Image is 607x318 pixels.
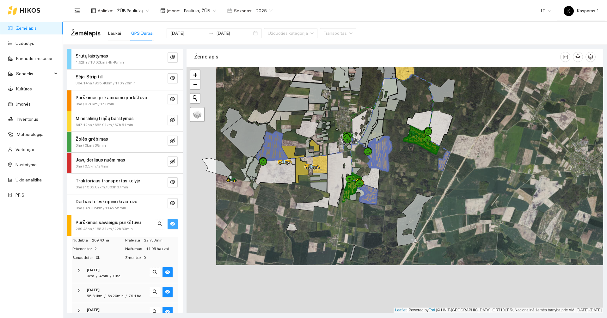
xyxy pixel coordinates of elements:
[170,180,175,186] span: eye-invisible
[125,246,146,252] span: Našumas
[168,177,178,187] button: eye-invisible
[92,237,125,243] span: 269.43 ha
[560,52,570,62] button: column-width
[76,226,133,232] span: 269.43ha / 188.31km / 22h 33min
[72,246,95,252] span: Priemonės
[67,215,183,236] div: Purškimas savaeigiu purkštuvu269.43ha / 188.31km / 22h 33minsearcheye
[190,80,200,89] a: Zoom out
[87,308,100,312] strong: [DATE]
[256,6,273,15] span: 2025
[87,288,100,292] strong: [DATE]
[74,8,80,14] span: menu-fold
[96,255,125,261] span: 0L
[170,55,175,61] span: eye-invisible
[152,270,157,276] span: search
[395,308,407,312] a: Leaflet
[126,294,127,298] span: /
[113,274,120,278] span: 0 ha
[67,90,183,111] div: Purškimas prikabinamu purkštuvu0ha / 0.78km / 1h 8mineye-invisible
[216,30,252,37] input: Pabaigos data
[193,80,197,88] span: −
[429,308,435,312] a: Esri
[152,289,157,295] span: search
[209,31,214,36] span: swap-right
[71,4,83,17] button: menu-fold
[561,54,570,59] span: column-width
[110,274,111,278] span: /
[170,76,175,82] span: eye-invisible
[16,86,32,91] a: Kultūros
[91,8,96,13] span: layout
[227,8,232,13] span: calendar
[72,255,96,261] span: Sunaudota
[67,132,183,152] div: Žolės grėbimas0ha / 0km / 38mineye-invisible
[87,274,94,278] span: 0km
[184,6,216,15] span: Pauliukų ŽŪB
[150,287,160,297] button: search
[104,294,106,298] span: /
[168,136,178,146] button: eye-invisible
[76,157,125,162] strong: Javų derliaus nuėmimas
[162,267,173,277] button: eye
[194,48,560,66] div: Žemėlapis
[67,49,183,69] div: Srutų laistymas1.62ha / 18.62km / 4h 48mineye-invisible
[117,6,149,15] span: ŽŪB Pauliukų
[165,309,170,315] span: eye
[76,137,108,142] strong: Žolės grėbimas
[170,96,175,102] span: eye-invisible
[76,143,106,149] span: 0ha / 0km / 38min
[146,246,177,252] span: 11.95 ha / val.
[76,74,102,79] strong: Sėja. Strip till
[15,177,42,182] a: Ūkio analitika
[72,283,178,303] div: [DATE]55.31km/6h 20min/79.1 hasearcheye
[67,174,183,194] div: Traktoriaus transportas kelyje0ha / 1505.82km / 303h 37mineye-invisible
[77,289,81,292] span: right
[436,308,437,312] span: |
[168,73,178,83] button: eye-invisible
[168,52,178,63] button: eye-invisible
[150,307,160,317] button: search
[17,117,38,122] a: Inventorius
[567,6,570,16] span: K
[125,237,144,243] span: Praleista
[87,294,102,298] span: 55.31km
[144,237,177,243] span: 22h 33min
[99,274,108,278] span: 4min
[160,8,165,13] span: shop
[76,53,108,58] strong: Srutų laistymas
[190,70,200,80] a: Zoom in
[76,205,126,211] span: 0ha / 378.05km / 114h 55min
[16,56,52,61] a: Panaudoti resursai
[167,7,180,14] span: Įmonė :
[170,117,175,123] span: eye-invisible
[165,289,170,295] span: eye
[71,28,101,38] span: Žemėlapis
[170,159,175,165] span: eye-invisible
[155,219,165,229] button: search
[76,101,114,107] span: 0ha / 0.78km / 1h 8min
[76,95,147,100] strong: Purškimas prikabinamu purkštuvu
[129,294,141,298] span: 79.1 ha
[76,178,140,183] strong: Traktoriaus transportas kelyje
[168,115,178,125] button: eye-invisible
[72,263,178,283] div: [DATE]0km/4min/0 hasearcheye
[170,138,175,144] span: eye-invisible
[76,80,136,86] span: 384.14ha / 955.48km / 110h 20min
[190,107,204,121] a: Layers
[67,194,183,215] div: Darbas teleskopiniu krautuvu0ha / 378.05km / 114h 55mineye-invisible
[564,8,599,13] span: Kasparas 1
[15,162,38,167] a: Nustatymai
[15,41,34,46] a: Užduotys
[76,220,141,225] strong: Purškimas savaeigiu purkštuvu
[96,274,97,278] span: /
[190,94,200,103] button: Initiate a new search
[98,7,113,14] span: Aplinka :
[170,221,175,227] span: eye
[77,309,81,312] span: right
[87,268,100,272] strong: [DATE]
[67,70,183,90] div: Sėja. Strip till384.14ha / 955.48km / 110h 20mineye-invisible
[168,94,178,104] button: eye-invisible
[76,59,124,65] span: 1.62ha / 18.62km / 4h 48min
[76,163,109,169] span: 0ha / 0.5km / 24min
[165,270,170,276] span: eye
